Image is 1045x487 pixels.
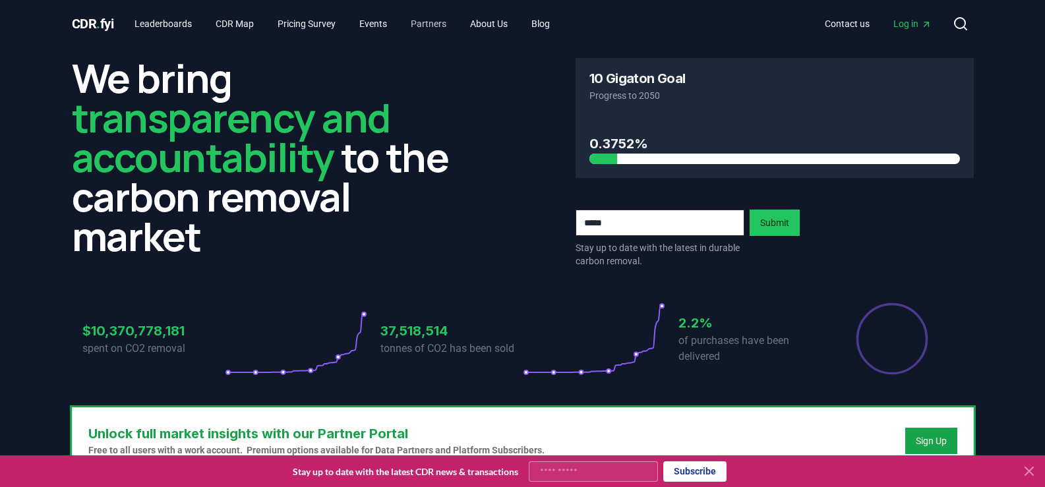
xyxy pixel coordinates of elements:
button: Sign Up [905,428,957,454]
div: Percentage of sales delivered [855,302,929,376]
button: Submit [750,210,800,236]
p: Free to all users with a work account. Premium options available for Data Partners and Platform S... [88,444,545,457]
p: Stay up to date with the latest in durable carbon removal. [576,241,744,268]
h3: Unlock full market insights with our Partner Portal [88,424,545,444]
nav: Main [124,12,560,36]
h3: 10 Gigaton Goal [589,72,686,85]
h2: We bring to the carbon removal market [72,58,470,256]
h3: 2.2% [678,313,821,333]
p: spent on CO2 removal [82,341,225,357]
a: Partners [400,12,457,36]
h3: $10,370,778,181 [82,321,225,341]
p: Progress to 2050 [589,89,960,102]
span: Log in [893,17,932,30]
h3: 37,518,514 [380,321,523,341]
p: of purchases have been delivered [678,333,821,364]
a: Log in [883,12,942,36]
p: tonnes of CO2 has been sold [380,341,523,357]
a: Sign Up [916,434,947,447]
span: . [96,16,100,32]
span: CDR fyi [72,16,114,32]
a: Leaderboards [124,12,202,36]
a: About Us [460,12,518,36]
a: Blog [521,12,560,36]
nav: Main [814,12,942,36]
a: Contact us [814,12,880,36]
a: CDR.fyi [72,14,114,33]
a: Pricing Survey [267,12,346,36]
a: CDR Map [205,12,264,36]
span: transparency and accountability [72,90,390,184]
h3: 0.3752% [589,134,960,154]
a: Events [349,12,398,36]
